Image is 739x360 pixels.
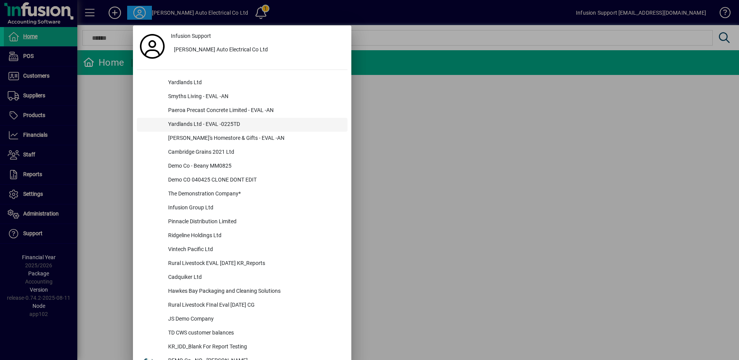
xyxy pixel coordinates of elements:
[137,90,347,104] button: Smyths Living - EVAL -AN
[137,229,347,243] button: Ridgeline Holdings Ltd
[137,271,347,285] button: Cadquiker Ltd
[137,326,347,340] button: TD CWS customer balances
[162,160,347,173] div: Demo Co - Beany MM0825
[137,160,347,173] button: Demo Co - Beany MM0825
[168,29,347,43] a: Infusion Support
[162,104,347,118] div: Paeroa Precast Concrete Limited - EVAL -AN
[137,312,347,326] button: JS Demo Company
[162,299,347,312] div: Rural Livestock FInal Eval [DATE] CG
[162,118,347,132] div: Yardlands Ltd - EVAL -0225TD
[137,118,347,132] button: Yardlands Ltd - EVAL -0225TD
[137,215,347,229] button: Pinnacle Distribution Limited
[162,187,347,201] div: The Demonstration Company*
[162,229,347,243] div: Ridgeline Holdings Ltd
[162,326,347,340] div: TD CWS customer balances
[171,32,211,40] span: Infusion Support
[162,132,347,146] div: [PERSON_NAME]'s Homestore & Gifts - EVAL -AN
[162,90,347,104] div: Smyths Living - EVAL -AN
[162,285,347,299] div: Hawkes Bay Packaging and Cleaning Solutions
[137,299,347,312] button: Rural Livestock FInal Eval [DATE] CG
[137,187,347,201] button: The Demonstration Company*
[162,215,347,229] div: Pinnacle Distribution Limited
[137,132,347,146] button: [PERSON_NAME]'s Homestore & Gifts - EVAL -AN
[137,76,347,90] button: Yardlands Ltd
[137,173,347,187] button: Demo CO 040425 CLONE DONT EDIT
[162,340,347,354] div: KR_IDD_Blank For Report Testing
[162,312,347,326] div: JS Demo Company
[162,201,347,215] div: Infusion Group Ltd
[162,271,347,285] div: Cadquiker Ltd
[137,104,347,118] button: Paeroa Precast Concrete Limited - EVAL -AN
[162,76,347,90] div: Yardlands Ltd
[162,243,347,257] div: Vintech Pacific Ltd
[162,146,347,160] div: Cambridge Grains 2021 Ltd
[137,257,347,271] button: Rural Livestock EVAL [DATE] KR_Reports
[137,243,347,257] button: Vintech Pacific Ltd
[162,257,347,271] div: Rural Livestock EVAL [DATE] KR_Reports
[168,43,347,57] button: [PERSON_NAME] Auto Electrical Co Ltd
[137,285,347,299] button: Hawkes Bay Packaging and Cleaning Solutions
[137,201,347,215] button: Infusion Group Ltd
[137,340,347,354] button: KR_IDD_Blank For Report Testing
[162,173,347,187] div: Demo CO 040425 CLONE DONT EDIT
[137,146,347,160] button: Cambridge Grains 2021 Ltd
[137,39,168,53] a: Profile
